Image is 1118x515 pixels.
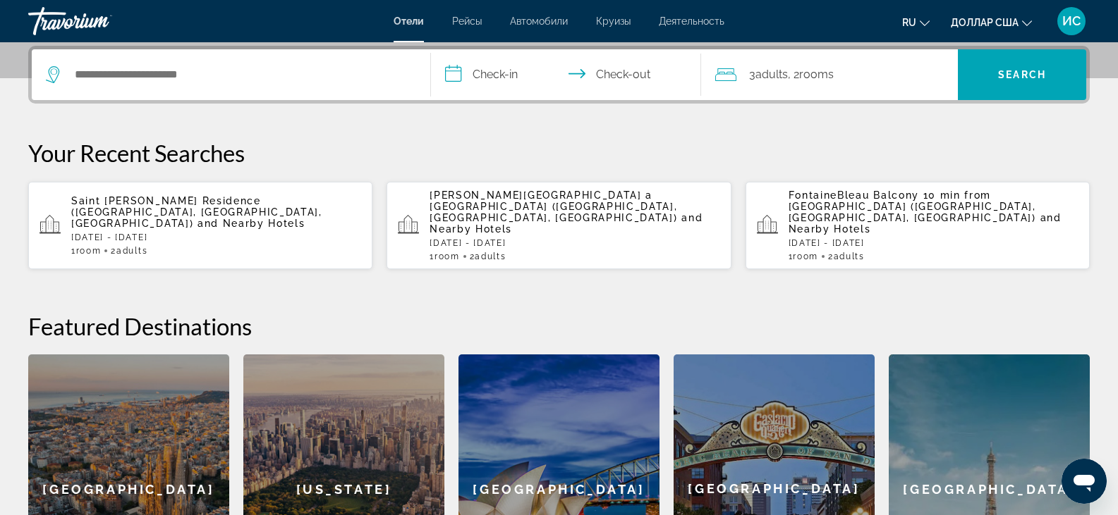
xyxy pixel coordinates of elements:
[998,69,1046,80] span: Search
[951,17,1019,28] font: доллар США
[789,212,1062,235] span: and Nearby Hotels
[475,252,506,261] span: Adults
[789,238,1078,248] p: [DATE] - [DATE]
[789,190,1036,223] span: FontaineBleau Balcony 10 min from [GEOGRAPHIC_DATA] ([GEOGRAPHIC_DATA], [GEOGRAPHIC_DATA], [GEOGR...
[430,252,459,261] span: 1
[470,252,506,261] span: 2
[387,181,731,270] button: [PERSON_NAME][GEOGRAPHIC_DATA] a [GEOGRAPHIC_DATA] ([GEOGRAPHIC_DATA], [GEOGRAPHIC_DATA], [GEOGRA...
[1053,6,1090,36] button: Меню пользователя
[834,252,865,261] span: Adults
[71,195,322,229] span: Saint [PERSON_NAME] Residence ([GEOGRAPHIC_DATA], [GEOGRAPHIC_DATA], [GEOGRAPHIC_DATA])
[701,49,958,100] button: Travelers: 3 adults, 0 children
[828,252,865,261] span: 2
[431,49,702,100] button: Select check in and out date
[430,212,703,235] span: and Nearby Hotels
[28,181,372,270] button: Saint [PERSON_NAME] Residence ([GEOGRAPHIC_DATA], [GEOGRAPHIC_DATA], [GEOGRAPHIC_DATA]) and Nearb...
[951,12,1032,32] button: Изменить валюту
[452,15,482,27] a: Рейсы
[28,3,169,39] a: Травориум
[116,246,147,256] span: Adults
[755,68,788,81] span: Adults
[746,181,1090,270] button: FontaineBleau Balcony 10 min from [GEOGRAPHIC_DATA] ([GEOGRAPHIC_DATA], [GEOGRAPHIC_DATA], [GEOGR...
[394,15,424,27] a: Отели
[32,49,1086,100] div: Search widget
[28,139,1090,167] p: Your Recent Searches
[749,65,788,85] span: 3
[596,15,631,27] a: Круизы
[958,49,1086,100] button: Search
[793,252,818,261] span: Room
[902,17,916,28] font: ru
[111,246,147,256] span: 2
[71,246,101,256] span: 1
[76,246,102,256] span: Room
[430,238,719,248] p: [DATE] - [DATE]
[902,12,930,32] button: Изменить язык
[28,312,1090,340] h2: Featured Destinations
[659,15,724,27] a: Деятельность
[435,252,460,261] span: Room
[799,68,834,81] span: rooms
[1062,13,1081,28] font: ИС
[789,252,818,261] span: 1
[73,64,409,85] input: Search hotel destination
[71,232,361,242] p: [DATE] - [DATE]
[430,190,677,223] span: [PERSON_NAME][GEOGRAPHIC_DATA] a [GEOGRAPHIC_DATA] ([GEOGRAPHIC_DATA], [GEOGRAPHIC_DATA], [GEOGRA...
[198,218,305,229] span: and Nearby Hotels
[1062,459,1107,504] iframe: Кнопка для запуска окна сообщений
[510,15,568,27] a: Автомобили
[788,65,834,85] span: , 2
